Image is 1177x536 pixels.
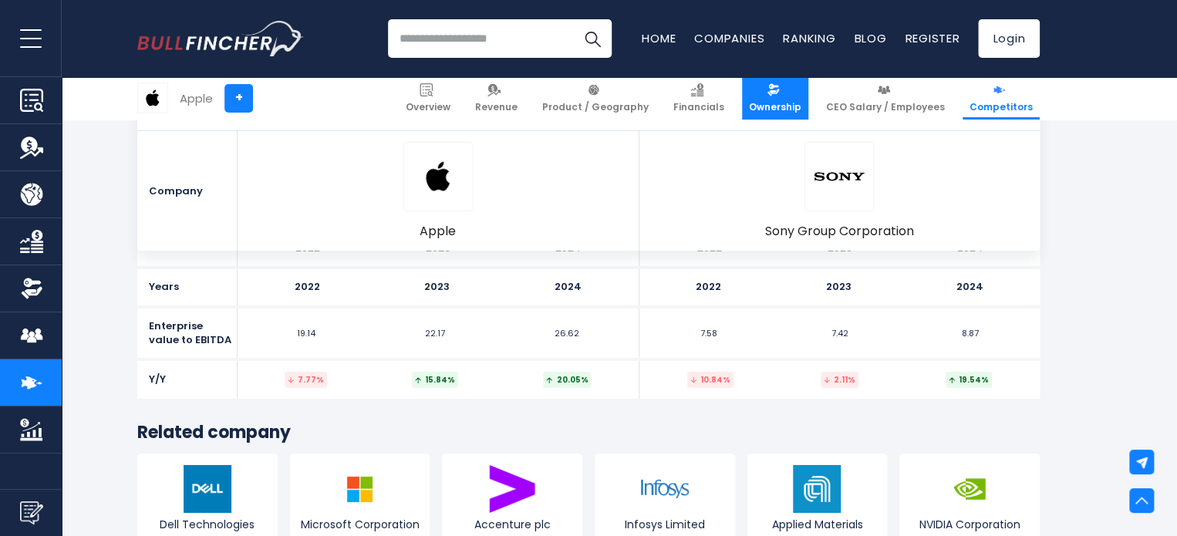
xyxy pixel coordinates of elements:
a: SONY logo Sony Group Corporation [765,142,914,240]
span: Dell Technologies [141,517,274,531]
a: Blog [854,30,886,46]
li: 2023 [821,281,856,292]
li: 2023 [420,281,454,292]
li: 7.42 [827,329,852,338]
span: Infosys Limited [599,517,731,531]
h3: Related company [137,422,1040,444]
span: Sony Group Corporation [765,223,914,240]
span: CEO Salary / Employees [826,101,945,113]
img: MSFT logo [336,465,383,513]
li: 7.58 [696,329,721,338]
li: 26.62 [551,329,583,338]
a: Login [978,19,1040,58]
li: 19.14 [293,329,319,338]
span: Applied Materials [751,517,884,531]
a: Financials [666,77,731,120]
a: Ranking [783,30,835,46]
div: 7.77% [285,372,327,388]
li: 2024 [550,281,586,292]
a: Competitors [963,77,1040,120]
a: Remove [1013,131,1040,158]
span: NVIDIA Corporation [903,517,1036,531]
li: 2024 [951,281,987,292]
span: Revenue [475,101,518,113]
div: 19.54% [946,372,992,388]
img: AAPL logo [412,150,464,203]
div: Y/Y [137,361,238,399]
img: Bullfincher logo [137,21,304,56]
span: Apple [420,223,456,240]
span: Financials [673,101,724,113]
div: Apple [180,89,213,107]
div: 15.84% [412,372,458,388]
button: Search [573,19,612,58]
li: 2022 [290,281,325,292]
span: Overview [406,101,450,113]
span: Competitors [970,101,1033,113]
span: Ownership [749,101,801,113]
img: SONY logo [813,150,865,203]
div: 20.05% [543,372,591,388]
img: DELL logo [184,465,231,513]
a: Overview [399,77,457,120]
div: Years [137,269,238,305]
div: Enterprise value to EBITDA [137,308,238,358]
a: Revenue [468,77,524,120]
a: CEO Salary / Employees [819,77,952,120]
span: Product / Geography [542,101,649,113]
img: ACN logo [488,465,536,513]
a: Ownership [742,77,808,120]
img: NVDA logo [946,465,993,513]
img: AMAT logo [793,465,841,513]
a: + [224,84,253,113]
img: AAPL logo [138,83,167,113]
a: AAPL logo Apple [403,142,473,240]
div: 10.84% [687,372,734,388]
a: Companies [694,30,764,46]
li: 2022 [691,281,726,292]
li: 8.87 [957,329,982,338]
a: Product / Geography [535,77,656,120]
div: Company [137,131,238,251]
a: Go to homepage [137,21,303,56]
a: Register [905,30,959,46]
img: INFY logo [641,465,689,513]
li: 22.17 [421,329,449,338]
div: 2.11% [821,372,858,388]
span: Accenture plc [446,517,578,531]
a: Home [642,30,676,46]
img: Ownership [20,277,43,300]
span: Microsoft Corporation [294,517,427,531]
